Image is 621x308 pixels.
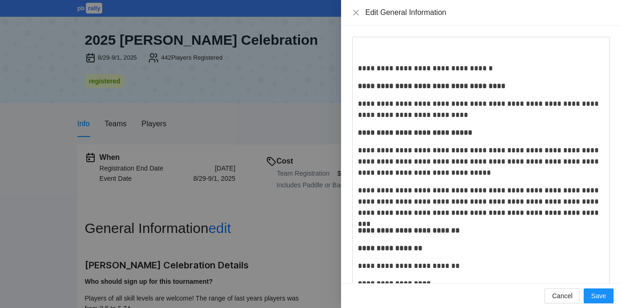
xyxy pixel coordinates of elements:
span: Save [591,291,606,301]
div: Edit General Information [365,7,610,18]
button: Cancel [544,288,580,303]
span: close [352,9,360,16]
button: Close [352,9,360,17]
button: Save [584,288,614,303]
span: Cancel [552,291,572,301]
